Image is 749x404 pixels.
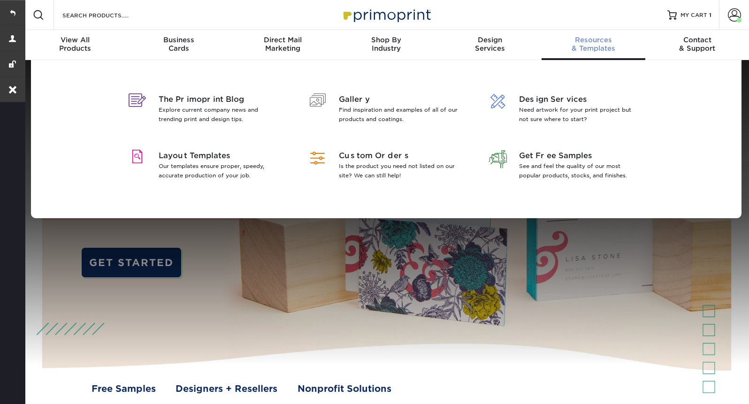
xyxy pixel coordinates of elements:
span: Custom Orders [339,150,460,161]
div: & Support [645,36,749,53]
div: Cards [127,36,231,53]
a: Custom Orders Is the product you need not listed on our site? We can still help! [303,139,469,195]
a: Nonprofit Solutions [298,382,391,396]
a: The Primoprint Blog Explore current company news and trending print and design tips. [123,83,289,139]
span: Get Free Samples [519,150,641,161]
p: Need artwork for your print project but not sure where to start? [519,105,641,124]
a: Design Services Need artwork for your print project but not sure where to start? [483,83,650,139]
p: See and feel the quality of our most popular products, stocks, and finishes. [519,161,641,180]
a: Get Free Samples See and feel the quality of our most popular products, stocks, and finishes. [483,139,650,195]
a: DesignServices [438,30,542,60]
span: Gallery [339,94,460,105]
a: Layout Templates Our templates ensure proper, speedy, accurate production of your job. [123,139,289,195]
a: Designers + Resellers [176,382,277,396]
a: BusinessCards [127,30,231,60]
span: Shop By [335,36,438,44]
a: Contact& Support [645,30,749,60]
div: Services [438,36,542,53]
p: Our templates ensure proper, speedy, accurate production of your job. [159,161,280,180]
span: View All [23,36,127,44]
p: Explore current company news and trending print and design tips. [159,105,280,124]
div: Industry [335,36,438,53]
input: SEARCH PRODUCTS..... [61,9,153,21]
span: Direct Mail [231,36,335,44]
span: MY CART [680,11,707,19]
a: Shop ByIndustry [335,30,438,60]
img: Primoprint [339,5,433,25]
span: Design [438,36,542,44]
span: The Primoprint Blog [159,94,280,105]
p: Is the product you need not listed on our site? We can still help! [339,161,460,180]
div: & Templates [542,36,645,53]
div: Marketing [231,36,335,53]
a: Free Samples [92,382,156,396]
a: Resources& Templates [542,30,645,60]
span: Contact [645,36,749,44]
span: Resources [542,36,645,44]
a: View AllProducts [23,30,127,60]
div: Products [23,36,127,53]
span: Business [127,36,231,44]
a: Direct MailMarketing [231,30,335,60]
span: Design Services [519,94,641,105]
a: Gallery Find inspiration and examples of all of our products and coatings. [303,83,469,139]
p: Find inspiration and examples of all of our products and coatings. [339,105,460,124]
span: Layout Templates [159,150,280,161]
span: 1 [709,12,711,18]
